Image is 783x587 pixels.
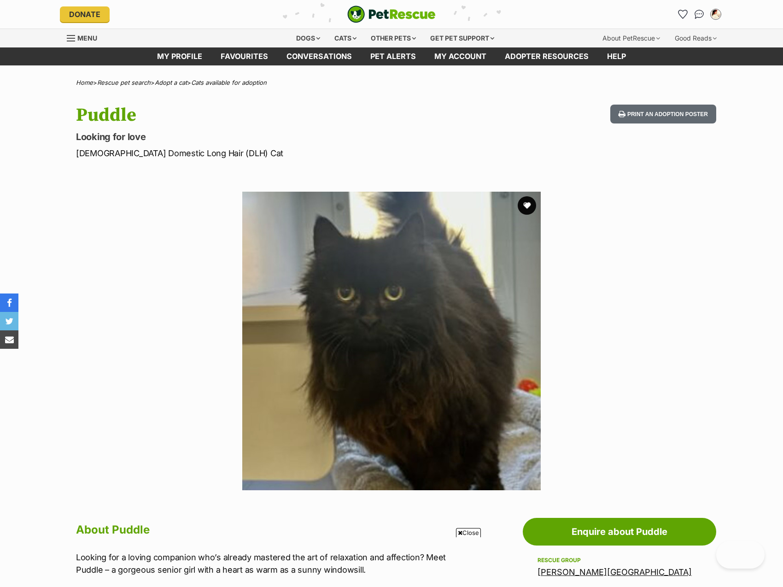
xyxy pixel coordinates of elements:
[148,47,211,65] a: My profile
[76,551,456,576] p: Looking for a loving companion who’s already mastered the art of relaxation and affection? Meet P...
[364,29,422,47] div: Other pets
[76,147,466,159] p: [DEMOGRAPHIC_DATA] Domestic Long Hair (DLH) Cat
[97,79,151,86] a: Rescue pet search
[347,6,436,23] img: logo-cat-932fe2b9b8326f06289b0f2fb663e598f794de774fb13d1741a6617ecf9a85b4.svg
[538,557,701,564] div: Rescue group
[67,29,104,46] a: Menu
[347,6,436,23] a: PetRescue
[77,34,97,42] span: Menu
[211,47,277,65] a: Favourites
[675,7,723,22] ul: Account quick links
[328,29,363,47] div: Cats
[711,10,720,19] img: Jessica Morgan profile pic
[598,47,635,65] a: Help
[596,29,666,47] div: About PetRescue
[290,29,327,47] div: Dogs
[668,29,723,47] div: Good Reads
[361,47,425,65] a: Pet alerts
[708,7,723,22] button: My account
[456,528,481,537] span: Close
[155,79,187,86] a: Adopt a cat
[76,520,456,540] h2: About Puddle
[692,7,707,22] a: Conversations
[523,518,716,546] a: Enquire about Puddle
[168,541,615,582] iframe: Advertisement
[242,192,541,490] img: Photo of Puddle
[53,79,730,86] div: > > >
[76,105,466,126] h1: Puddle
[76,130,466,143] p: Looking for love
[277,47,361,65] a: conversations
[424,29,501,47] div: Get pet support
[695,10,704,19] img: chat-41dd97257d64d25036548639549fe6c8038ab92f7586957e7f3b1b290dea8141.svg
[60,6,110,22] a: Donate
[610,105,716,123] button: Print an adoption poster
[675,7,690,22] a: Favourites
[716,541,765,569] iframe: Help Scout Beacon - Open
[76,79,93,86] a: Home
[496,47,598,65] a: Adopter resources
[518,196,536,215] button: favourite
[425,47,496,65] a: My account
[191,79,267,86] a: Cats available for adoption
